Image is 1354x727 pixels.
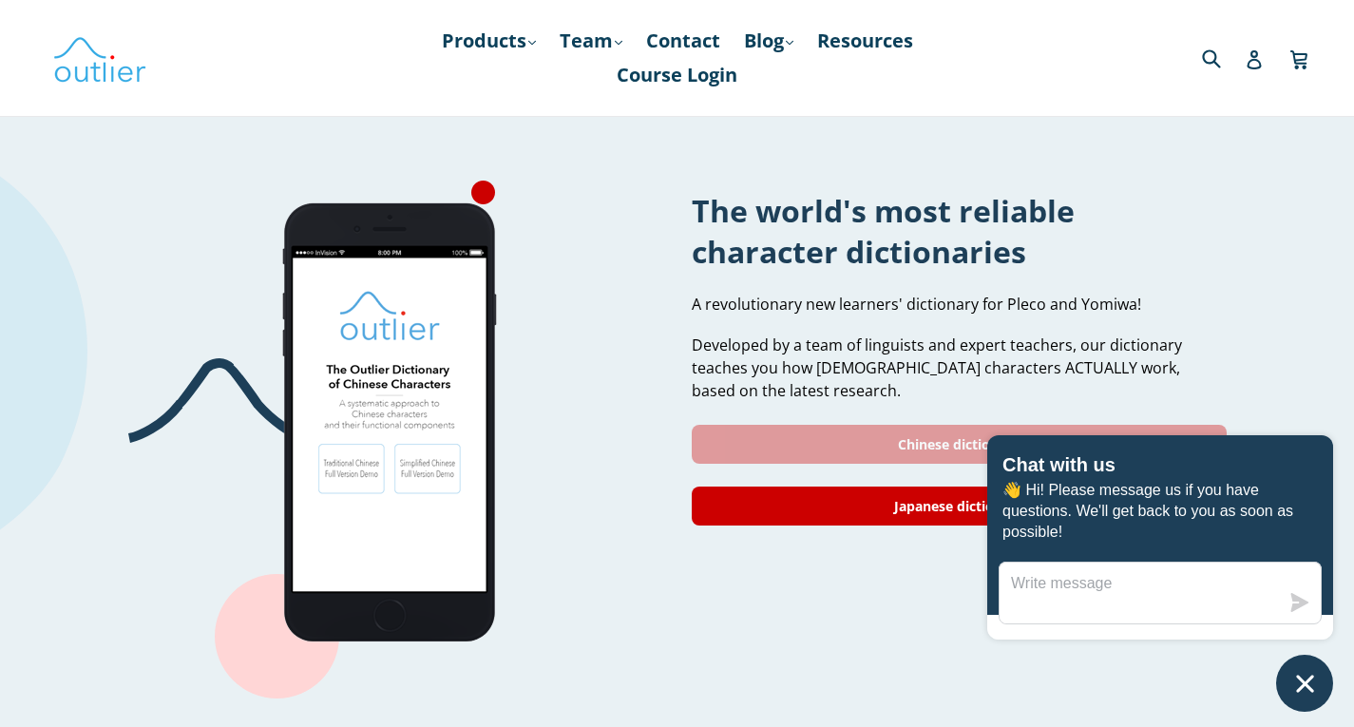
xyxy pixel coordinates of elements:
[692,190,1227,272] h1: The world's most reliable character dictionaries
[550,24,632,58] a: Team
[52,30,147,86] img: Outlier Linguistics
[1197,38,1249,77] input: Search
[607,58,747,92] a: Course Login
[692,294,1141,315] span: A revolutionary new learners' dictionary for Pleco and Yomiwa!
[808,24,923,58] a: Resources
[734,24,803,58] a: Blog
[432,24,545,58] a: Products
[637,24,730,58] a: Contact
[692,487,1227,526] a: Japanese dictionary
[692,425,1227,464] a: Chinese dictionary
[692,335,1182,401] span: Developed by a team of linguists and expert teachers, our dictionary teaches you how [DEMOGRAPHIC...
[982,435,1339,712] inbox-online-store-chat: Shopify online store chat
